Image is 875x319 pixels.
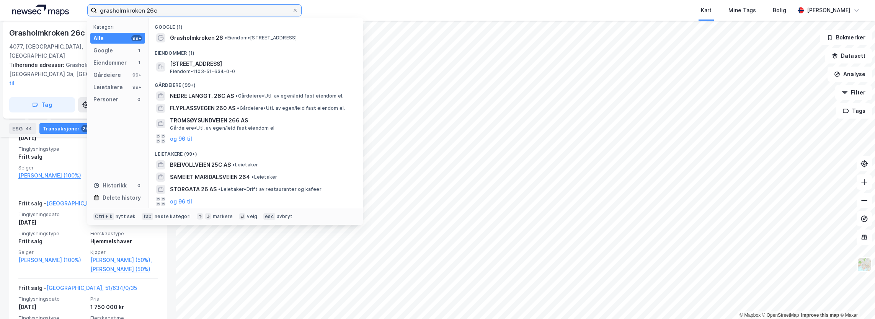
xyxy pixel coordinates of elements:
[170,68,235,75] span: Eiendom • 1103-51-634-0-0
[18,303,86,312] div: [DATE]
[136,47,142,54] div: 1
[213,213,233,220] div: markere
[170,160,231,169] span: BREIVOLLVEIEN 25C AS
[46,285,137,291] a: [GEOGRAPHIC_DATA], 51/634/0/35
[801,312,839,318] a: Improve this map
[136,60,142,66] div: 1
[170,59,354,68] span: [STREET_ADDRESS]
[277,213,292,220] div: avbryt
[828,67,872,82] button: Analyse
[90,296,158,302] span: Pris
[218,186,321,192] span: Leietaker • Drift av restauranter og kafeer
[136,96,142,103] div: 0
[225,35,227,41] span: •
[835,85,872,100] button: Filter
[149,44,363,58] div: Eiendommer (1)
[136,182,142,189] div: 0
[93,58,127,67] div: Eiendommer
[837,282,875,319] div: Kontrollprogram for chat
[90,237,158,246] div: Hjemmelshaver
[93,34,104,43] div: Alle
[93,213,114,220] div: Ctrl + k
[251,174,254,180] span: •
[131,35,142,41] div: 99+
[773,6,786,15] div: Bolig
[116,213,136,220] div: nytt søk
[170,91,234,101] span: NEDRE LANGGT. 26C AS
[93,83,123,92] div: Leietakere
[93,46,113,55] div: Google
[740,312,761,318] a: Mapbox
[81,125,92,132] div: 241
[18,199,137,211] div: Fritt salg -
[18,256,86,265] a: [PERSON_NAME] (100%)
[93,24,145,30] div: Kategori
[170,134,192,143] button: og 96 til
[90,230,158,237] span: Eierskapstype
[232,162,258,168] span: Leietaker
[9,123,36,134] div: ESG
[701,6,712,15] div: Kart
[24,125,33,132] div: 44
[857,257,872,272] img: Z
[142,213,153,220] div: tab
[218,186,220,192] span: •
[235,93,343,99] span: Gårdeiere • Utl. av egen/leid fast eiendom el.
[90,256,158,265] a: [PERSON_NAME] (50%),
[170,104,235,113] span: FLYPLASSVEGEN 260 AS
[225,35,297,41] span: Eiendom • [STREET_ADDRESS]
[170,116,354,125] span: TROMSØYSUNDVEIEN 266 AS
[237,105,345,111] span: Gårdeiere • Utl. av egen/leid fast eiendom el.
[149,145,363,159] div: Leietakere (99+)
[18,218,86,227] div: [DATE]
[9,27,86,39] div: Grasholmkroken 26c
[170,185,217,194] span: STORGATA 26 AS
[18,237,86,246] div: Fritt salg
[837,282,875,319] iframe: Chat Widget
[170,125,276,131] span: Gårdeiere • Utl. av egen/leid fast eiendom el.
[18,152,86,161] div: Fritt salg
[18,164,86,171] span: Selger
[235,93,238,99] span: •
[149,18,363,32] div: Google (1)
[90,249,158,256] span: Kjøper
[97,5,292,16] input: Søk på adresse, matrikkel, gårdeiere, leietakere eller personer
[237,105,239,111] span: •
[131,84,142,90] div: 99+
[12,5,69,16] img: logo.a4113a55bc3d86da70a041830d287a7e.svg
[9,62,66,68] span: Tilhørende adresser:
[39,123,95,134] div: Transaksjoner
[103,193,141,202] div: Delete history
[18,230,86,237] span: Tinglysningstype
[9,97,75,112] button: Tag
[18,296,86,302] span: Tinglysningsdato
[170,173,250,182] span: SAMEIET MARIDALSVEIEN 264
[131,72,142,78] div: 99+
[18,283,137,296] div: Fritt salg -
[820,30,872,45] button: Bokmerker
[170,33,223,42] span: Grasholmkroken 26
[93,181,127,190] div: Historikk
[93,95,118,104] div: Personer
[825,48,872,63] button: Datasett
[247,213,257,220] div: velg
[263,213,275,220] div: esc
[232,162,235,168] span: •
[46,200,137,207] a: [GEOGRAPHIC_DATA], 51/634/0/54
[93,70,121,80] div: Gårdeiere
[836,103,872,119] button: Tags
[9,60,161,88] div: Grasholmkroken 1a, [GEOGRAPHIC_DATA] 3a, [GEOGRAPHIC_DATA] 5a
[170,197,192,206] button: og 96 til
[18,249,86,256] span: Selger
[18,171,86,180] a: [PERSON_NAME] (100%)
[155,213,191,220] div: neste kategori
[90,303,158,312] div: 1 750 000 kr
[762,312,799,318] a: OpenStreetMap
[251,174,277,180] span: Leietaker
[807,6,851,15] div: [PERSON_NAME]
[18,211,86,218] span: Tinglysningsdato
[90,265,158,274] a: [PERSON_NAME] (50%)
[728,6,756,15] div: Mine Tags
[149,76,363,90] div: Gårdeiere (99+)
[9,42,108,60] div: 4077, [GEOGRAPHIC_DATA], [GEOGRAPHIC_DATA]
